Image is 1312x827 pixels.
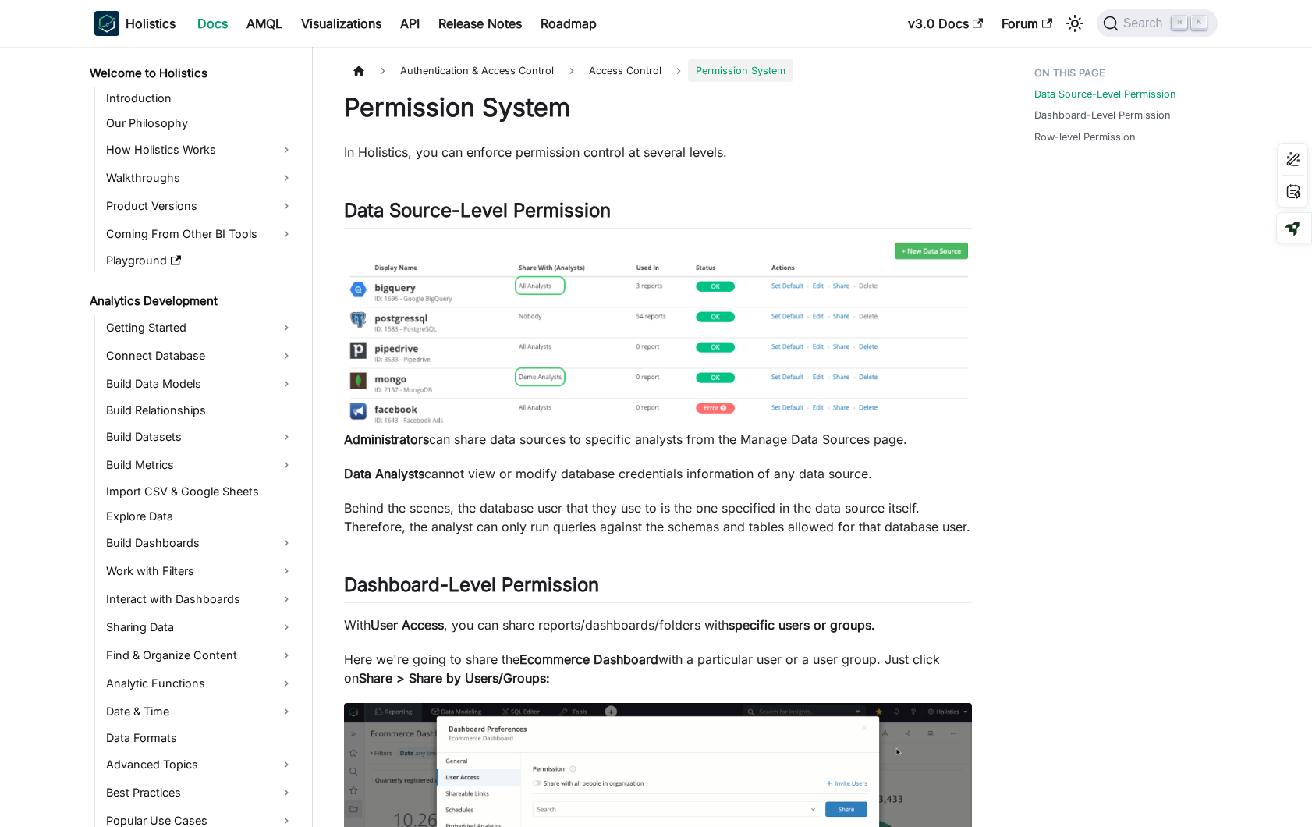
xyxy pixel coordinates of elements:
nav: Breadcrumbs [344,59,972,82]
kbd: K [1191,16,1207,30]
strong: specific users or groups. [729,617,875,633]
a: HolisticsHolistics [94,11,176,36]
a: Advanced Topics [101,752,299,777]
a: Roadmap [531,11,606,36]
a: Product Versions [101,193,299,218]
a: Docs [188,11,237,36]
a: Date & Time [101,699,299,724]
p: In Holistics, you can enforce permission control at several levels. [344,143,972,161]
a: Build Datasets [101,424,299,449]
a: Import CSV & Google Sheets [101,481,299,502]
a: Sharing Data [101,615,299,640]
a: Coming From Other BI Tools [101,222,299,247]
a: Build Relationships [101,399,299,421]
strong: User Access [371,617,444,633]
a: How Holistics Works [101,137,299,162]
a: Build Data Models [101,371,299,396]
p: Here we're going to share the with a particular user or a user group. Just click on [344,650,972,687]
h2: Data Source-Level Permission [344,199,972,229]
button: Switch between dark and light mode (currently light mode) [1062,11,1087,36]
a: v3.0 Docs [899,11,992,36]
a: Access Control [581,59,669,82]
a: Work with Filters [101,559,299,584]
a: Connect Database [101,343,299,368]
a: Build Metrics [101,453,299,477]
strong: Ecommerce Dashboard [519,651,658,667]
a: Data Formats [101,727,299,749]
p: With , you can share reports/dashboards/folders with [344,616,972,634]
a: API [391,11,429,36]
a: Data Source-Level Permission [1034,87,1176,101]
a: Best Practices [101,780,299,805]
a: Build Dashboards [101,531,299,555]
a: Introduction [101,87,299,109]
span: Authentication & Access Control [392,59,562,82]
strong: Share > Share by Users/Groups: [359,670,550,686]
nav: Docs sidebar [79,47,313,827]
p: cannot view or modify database credentials information of any data source. [344,464,972,483]
a: Walkthroughs [101,165,299,190]
a: Explore Data [101,506,299,527]
a: Playground [101,250,299,272]
p: Behind the scenes, the database user that they use to is the one specified in the data source its... [344,499,972,536]
a: Getting Started [101,315,299,340]
a: Interact with Dashboards [101,587,299,612]
h1: Permission System [344,92,972,123]
span: Access Control [589,65,661,76]
strong: Data Analysts [344,466,424,481]
b: Holistics [126,14,176,33]
a: Home page [344,59,374,82]
span: Permission System [688,59,793,82]
h2: Dashboard-Level Permission [344,573,972,603]
img: Holistics [94,11,119,36]
a: Analytics Development [85,290,299,312]
a: Analytic Functions [101,671,299,696]
a: Visualizations [292,11,391,36]
p: can share data sources to specific analysts from the Manage Data Sources page. [344,430,972,449]
a: Find & Organize Content [101,643,299,668]
kbd: ⌘ [1172,16,1187,30]
a: Dashboard-Level Permission [1034,108,1171,122]
a: Release Notes [429,11,531,36]
a: Row-level Permission [1034,130,1136,144]
a: Welcome to Holistics [85,62,299,84]
a: Our Philosophy [101,112,299,134]
strong: Administrators [344,431,429,447]
a: Forum [992,11,1062,36]
button: Search (Command+K) [1097,9,1218,37]
a: AMQL [237,11,292,36]
span: Search [1119,16,1172,30]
